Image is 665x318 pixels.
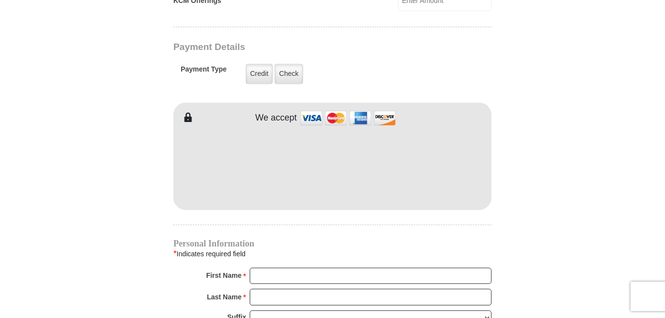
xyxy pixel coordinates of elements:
strong: First Name [206,269,241,283]
h4: Personal Information [173,240,492,248]
label: Credit [246,64,273,84]
label: Check [275,64,303,84]
h3: Payment Details [173,42,423,53]
strong: Last Name [207,291,242,304]
h4: We accept [256,113,297,124]
h5: Payment Type [181,66,227,79]
div: Indicates required field [173,248,492,261]
img: credit cards accepted [299,108,397,129]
